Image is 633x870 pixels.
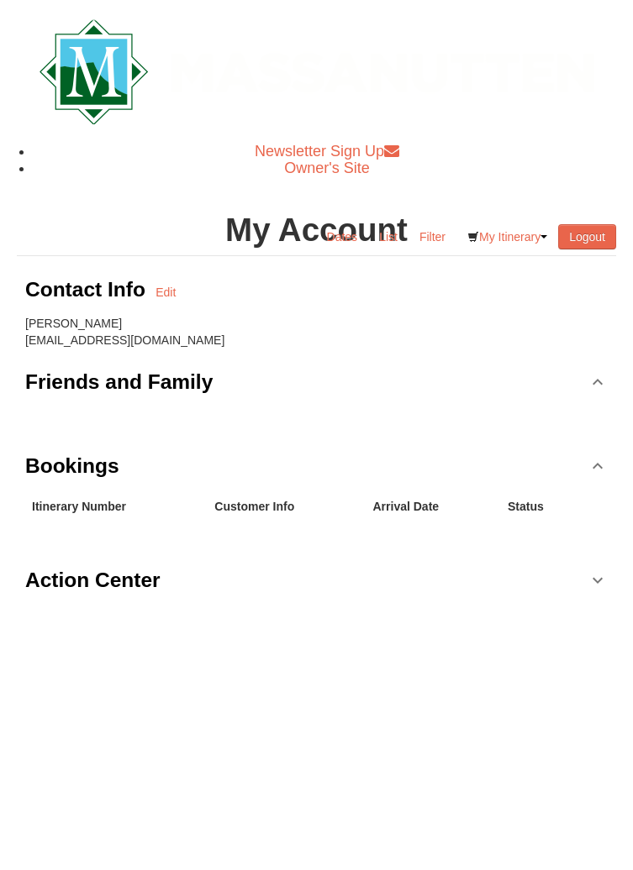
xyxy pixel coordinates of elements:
span: Newsletter Sign Up [255,143,384,160]
th: Arrival Date [367,491,502,521]
a: Owner's Site [284,160,369,176]
h3: Friends and Family [25,365,213,399]
h1: My Account [17,213,616,247]
th: Customer Info [208,491,366,521]
h3: Bookings [25,449,119,483]
a: Bookings [25,441,608,491]
button: Logout [558,224,616,249]
a: Edit [156,284,176,301]
a: Massanutten Resort [40,54,594,85]
a: Action Center [25,555,608,605]
h3: Action Center [25,563,161,597]
a: My Itinerary [456,224,558,249]
th: Itinerary Number [25,491,208,521]
a: List [368,224,409,249]
h3: Contact Info [25,273,156,307]
a: Newsletter Sign Up [255,143,399,160]
th: Status [501,491,585,521]
a: Filter [409,224,456,249]
a: Friends and Family [25,357,608,407]
a: Dates [316,224,369,249]
img: Massanutten Resort Logo [40,19,594,124]
div: [PERSON_NAME] [EMAIL_ADDRESS][DOMAIN_NAME] [25,315,608,349]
